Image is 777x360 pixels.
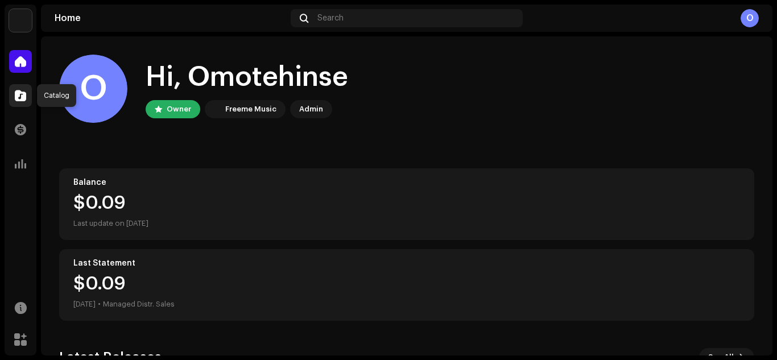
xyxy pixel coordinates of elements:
[103,297,175,311] div: Managed Distr. Sales
[299,102,323,116] div: Admin
[317,14,344,23] span: Search
[59,249,754,321] re-o-card-value: Last Statement
[73,178,740,187] div: Balance
[55,14,286,23] div: Home
[225,102,276,116] div: Freeme Music
[59,55,127,123] div: O
[9,9,32,32] img: 7951d5c0-dc3c-4d78-8e51-1b6de87acfd8
[73,217,740,230] div: Last update on [DATE]
[741,9,759,27] div: O
[207,102,221,116] img: 7951d5c0-dc3c-4d78-8e51-1b6de87acfd8
[167,102,191,116] div: Owner
[146,59,348,96] div: Hi, Omotehinse
[98,297,101,311] div: •
[73,297,96,311] div: [DATE]
[73,259,740,268] div: Last Statement
[59,168,754,240] re-o-card-value: Balance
